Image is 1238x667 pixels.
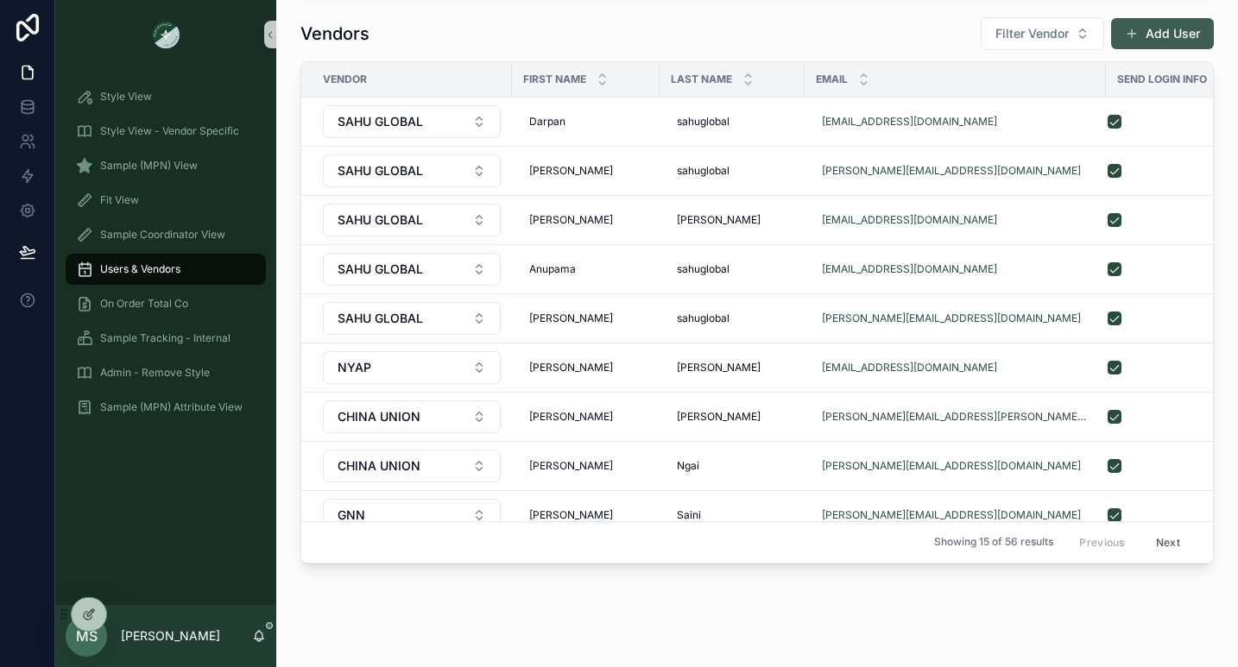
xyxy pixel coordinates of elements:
span: Admin - Remove Style [100,366,210,380]
button: Select Button [323,400,501,433]
span: GNN [338,507,365,524]
button: Select Button [323,499,501,532]
span: Ngai [677,459,699,473]
span: Saini [677,508,701,522]
button: Next [1144,529,1192,556]
span: SAHU GLOBAL [338,261,423,278]
span: Send Login Info [1117,72,1207,86]
span: SAHU GLOBAL [338,211,423,229]
span: [PERSON_NAME] [529,508,613,522]
span: Darpan [529,115,565,129]
a: [PERSON_NAME][EMAIL_ADDRESS][DOMAIN_NAME] [822,311,1081,325]
a: [EMAIL_ADDRESS][DOMAIN_NAME] [822,115,997,129]
span: [PERSON_NAME] [529,213,613,227]
span: MS [76,626,98,646]
span: Sample (MPN) Attribute View [100,400,243,414]
button: Select Button [323,351,501,384]
button: Select Button [323,204,501,236]
span: Fit View [100,193,139,207]
a: Admin - Remove Style [66,357,266,388]
button: Select Button [323,302,501,335]
button: Select Button [323,450,501,482]
span: SAHU GLOBAL [338,310,423,327]
span: Email [816,72,848,86]
span: First Name [523,72,586,86]
span: Anupama [529,262,576,276]
button: Select Button [323,105,501,138]
a: [EMAIL_ADDRESS][DOMAIN_NAME] [822,213,997,227]
a: [PERSON_NAME][EMAIL_ADDRESS][PERSON_NAME][DOMAIN_NAME] [822,410,1089,424]
span: Style View - Vendor Specific [100,124,239,138]
button: Select Button [323,154,501,187]
span: [PERSON_NAME] [529,361,613,374]
a: On Order Total Co [66,288,266,319]
button: Select Button [323,253,501,286]
a: Sample Tracking - Internal [66,323,266,354]
button: Select Button [981,17,1104,50]
span: Users & Vendors [100,262,180,276]
a: [EMAIL_ADDRESS][DOMAIN_NAME] [822,361,997,374]
span: CHINA UNION [338,457,420,475]
a: [PERSON_NAME][EMAIL_ADDRESS][DOMAIN_NAME] [822,508,1081,522]
span: On Order Total Co [100,297,188,311]
span: sahuglobal [677,115,730,129]
span: [PERSON_NAME] [677,361,761,374]
span: Last Name [671,72,732,86]
h1: Vendors [300,22,370,46]
span: SAHU GLOBAL [338,113,423,130]
span: Filter Vendor [995,25,1069,42]
span: [PERSON_NAME] [677,213,761,227]
span: sahuglobal [677,311,730,325]
span: [PERSON_NAME] [529,164,613,178]
span: CHINA UNION [338,408,420,425]
span: SAHU GLOBAL [338,162,423,179]
span: [PERSON_NAME] [529,459,613,473]
span: sahuglobal [677,262,730,276]
span: Showing 15 of 56 results [934,535,1053,549]
span: [PERSON_NAME] [677,410,761,424]
a: [PERSON_NAME][EMAIL_ADDRESS][DOMAIN_NAME] [822,459,1081,473]
span: [PERSON_NAME] [529,311,613,325]
a: [PERSON_NAME][EMAIL_ADDRESS][DOMAIN_NAME] [822,164,1081,178]
a: Style View [66,81,266,112]
div: scrollable content [55,69,276,605]
span: [PERSON_NAME] [529,410,613,424]
p: [PERSON_NAME] [121,627,220,645]
img: App logo [152,21,180,48]
span: Vendor [323,72,367,86]
span: Style View [100,90,152,104]
a: [EMAIL_ADDRESS][DOMAIN_NAME] [822,262,997,276]
a: Sample (MPN) Attribute View [66,392,266,423]
a: Sample Coordinator View [66,219,266,250]
a: Sample (MPN) View [66,150,266,181]
span: Sample (MPN) View [100,159,198,173]
button: Add User [1111,18,1214,49]
a: Users & Vendors [66,254,266,285]
span: sahuglobal [677,164,730,178]
span: NYAP [338,359,371,376]
a: Fit View [66,185,266,216]
span: Sample Coordinator View [100,228,225,242]
a: Style View - Vendor Specific [66,116,266,147]
span: Sample Tracking - Internal [100,331,231,345]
